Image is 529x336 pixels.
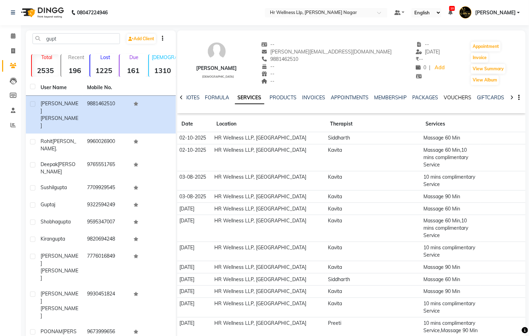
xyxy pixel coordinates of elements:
[83,96,129,134] td: 9881462510
[202,75,234,78] span: [DEMOGRAPHIC_DATA]
[33,33,120,44] input: Search by Name/Mobile/Email/Code
[261,56,298,62] span: 9881462510
[35,54,59,60] p: Total
[58,219,71,225] span: gupta
[41,236,52,242] span: kiran
[326,144,421,171] td: Kavita
[326,215,421,242] td: Kavita
[83,80,129,96] th: Mobile No.
[261,49,392,55] span: [PERSON_NAME][EMAIL_ADDRESS][DOMAIN_NAME]
[61,66,88,75] strong: 196
[416,41,429,48] span: --
[52,236,65,242] span: gupta
[54,201,55,208] span: j
[374,94,407,101] a: MEMBERSHIP
[212,203,326,215] td: HR Wellness LLP, [GEOGRAPHIC_DATA]
[261,63,274,70] span: --
[212,298,326,317] td: HR Wellness LLP, [GEOGRAPHIC_DATA]
[212,116,326,132] th: Location
[421,171,481,191] td: 10 mins complimentary Service
[471,64,506,74] button: View Summary
[120,66,147,75] strong: 161
[326,116,421,132] th: Therapist
[83,231,129,248] td: 9820694248
[90,66,117,75] strong: 1225
[421,242,481,261] td: 10 mins complimentary Service
[326,191,421,203] td: Kavita
[177,261,213,273] td: [DATE]
[83,214,129,231] td: 9595347007
[421,261,481,273] td: Massage 90 Min
[32,66,59,75] strong: 2535
[471,53,488,63] button: Invoice
[41,115,78,129] span: [PERSON_NAME]
[206,41,227,62] img: avatar
[331,94,369,101] a: APPOINTMENTS
[421,273,481,286] td: Massage 60 Min
[177,242,213,261] td: [DATE]
[41,291,78,304] span: [PERSON_NAME]
[177,286,213,298] td: [DATE]
[421,286,481,298] td: Massage 90 Min
[54,184,67,191] span: gupta
[184,94,200,101] a: NOTES
[41,161,76,175] span: [PERSON_NAME]
[270,94,297,101] a: PRODUCTS
[152,54,176,60] p: [DEMOGRAPHIC_DATA]
[261,41,274,48] span: --
[212,242,326,261] td: HR Wellness LLP, [GEOGRAPHIC_DATA]
[326,242,421,261] td: Kavita
[449,6,455,11] span: 10
[83,286,129,324] td: 9930451824
[421,298,481,317] td: 10 mins complimentary Service
[41,100,78,114] span: [PERSON_NAME]
[471,42,501,51] button: Appointment
[212,273,326,286] td: HR Wellness LLP, [GEOGRAPHIC_DATA]
[83,180,129,197] td: 7709929545
[83,197,129,214] td: 9322594249
[477,94,505,101] a: GIFTCARDS
[444,94,472,101] a: VOUCHERS
[121,54,147,60] p: Due
[212,261,326,273] td: HR Wellness LLP, [GEOGRAPHIC_DATA]
[18,3,66,22] img: logo
[459,6,472,19] img: Monali
[177,215,213,242] td: [DATE]
[177,203,213,215] td: [DATE]
[149,66,176,75] strong: 1310
[429,64,431,71] span: |
[326,132,421,144] td: Siddharth
[83,157,129,180] td: 9765551765
[212,171,326,191] td: HR Wellness LLP, [GEOGRAPHIC_DATA]
[41,305,78,319] span: [PERSON_NAME]
[212,191,326,203] td: HR Wellness LLP, [GEOGRAPHIC_DATA]
[421,191,481,203] td: Massage 90 Min
[326,171,421,191] td: Kavita
[41,219,58,225] span: Shobha
[413,94,438,101] a: PACKAGES
[41,201,54,208] span: gupta
[421,215,481,242] td: Massage 60 Min,10 mins complimentary Service
[448,9,452,16] a: 10
[212,144,326,171] td: HR Wellness LLP, [GEOGRAPHIC_DATA]
[302,94,326,101] a: INVOICES
[434,63,446,73] a: Add
[326,298,421,317] td: Kavita
[212,215,326,242] td: HR Wellness LLP, [GEOGRAPHIC_DATA]
[83,134,129,157] td: 9960026900
[77,3,108,22] b: 08047224946
[41,328,63,335] span: POONAM
[36,80,83,96] th: User Name
[41,267,78,281] span: [PERSON_NAME]
[421,132,481,144] td: Massage 60 Min
[421,203,481,215] td: Massage 60 Min
[326,273,421,286] td: Siddharth
[177,298,213,317] td: [DATE]
[177,116,213,132] th: Date
[326,286,421,298] td: Kavita
[41,138,76,152] span: [PERSON_NAME].
[177,171,213,191] td: 03-08-2025
[421,116,481,132] th: Services
[41,138,52,144] span: Rohit
[212,132,326,144] td: HR Wellness LLP, [GEOGRAPHIC_DATA]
